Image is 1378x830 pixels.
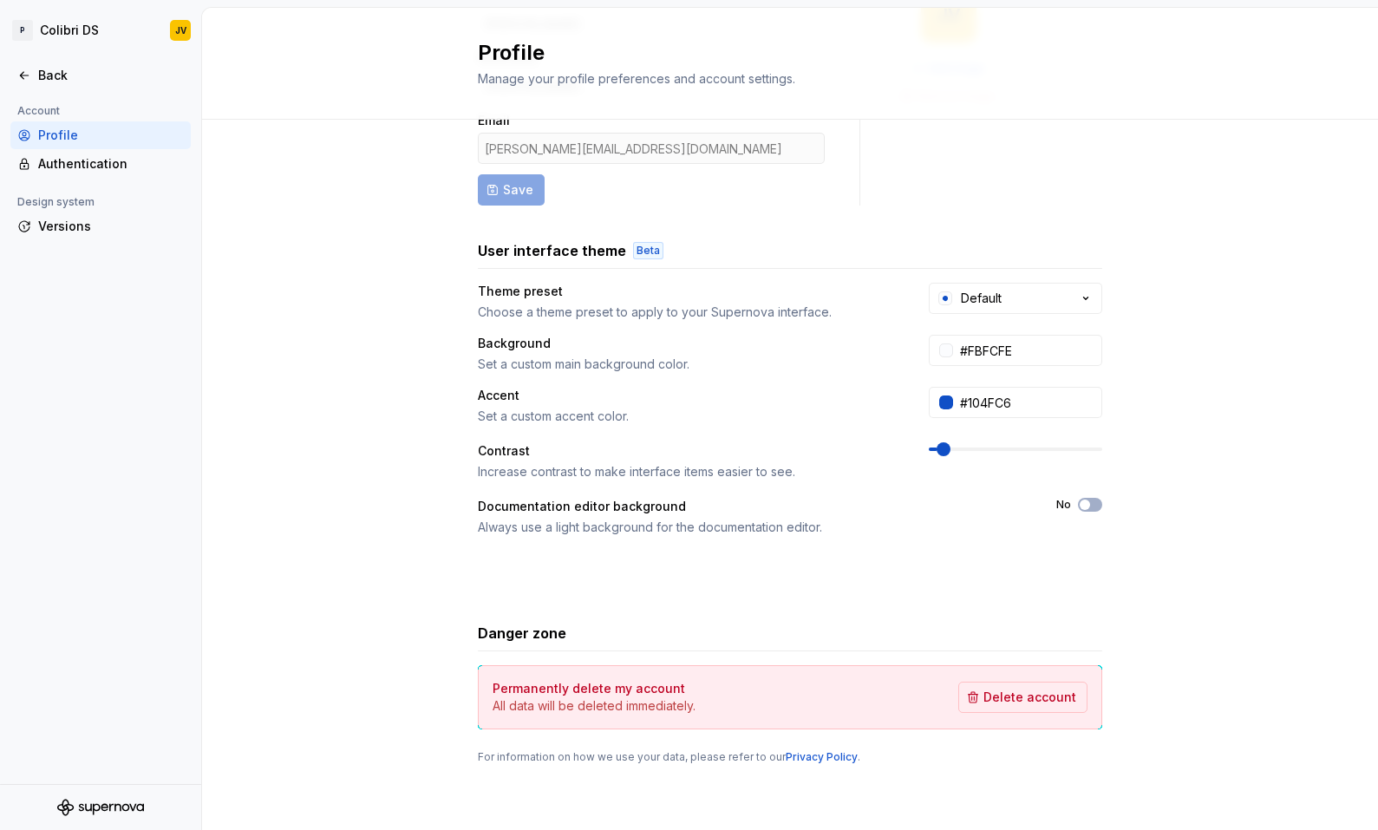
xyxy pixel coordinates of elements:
[478,463,898,480] div: Increase contrast to make interface items easier to see.
[10,101,67,121] div: Account
[478,623,566,644] h3: Danger zone
[12,20,33,41] div: P
[38,155,184,173] div: Authentication
[38,218,184,235] div: Versions
[38,127,184,144] div: Profile
[478,39,1081,67] h2: Profile
[10,192,101,212] div: Design system
[493,680,685,697] h4: Permanently delete my account
[478,498,1025,515] div: Documentation editor background
[478,335,898,352] div: Background
[478,304,898,321] div: Choose a theme preset to apply to your Supernova interface.
[478,71,795,86] span: Manage your profile preferences and account settings.
[478,240,626,261] h3: User interface theme
[3,11,198,49] button: PColibri DSJV
[478,283,898,300] div: Theme preset
[633,242,663,259] div: Beta
[57,799,144,816] svg: Supernova Logo
[478,408,898,425] div: Set a custom accent color.
[175,23,186,37] div: JV
[953,387,1102,418] input: #104FC6
[958,682,1087,713] button: Delete account
[10,62,191,89] a: Back
[478,112,510,129] label: Email
[10,150,191,178] a: Authentication
[478,442,898,460] div: Contrast
[929,283,1102,314] button: Default
[10,121,191,149] a: Profile
[38,67,184,84] div: Back
[961,290,1002,307] div: Default
[983,689,1076,706] span: Delete account
[786,750,858,763] a: Privacy Policy
[493,697,696,715] p: All data will be deleted immediately.
[478,750,1102,764] div: For information on how we use your data, please refer to our .
[478,519,1025,536] div: Always use a light background for the documentation editor.
[478,356,898,373] div: Set a custom main background color.
[953,335,1102,366] input: #FFFFFF
[1056,498,1071,512] label: No
[478,387,898,404] div: Accent
[40,22,99,39] div: Colibri DS
[10,212,191,240] a: Versions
